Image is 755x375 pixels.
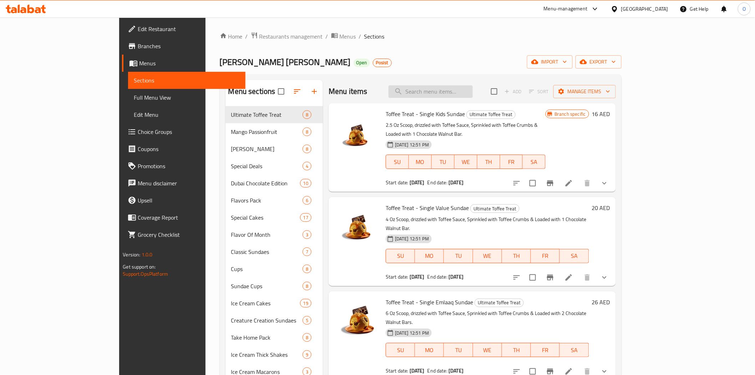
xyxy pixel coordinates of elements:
span: Select section [487,84,502,99]
span: O [743,5,746,13]
div: Cups8 [226,260,323,277]
div: Special Deals [231,162,303,170]
div: Flavor Of Month3 [226,226,323,243]
span: Ice Cream Thick Shakes [231,350,303,359]
span: Full Menu View [134,93,239,102]
div: Dubai Chocolate Edition10 [226,175,323,192]
div: Menu-management [544,5,588,13]
span: 10 [300,180,311,187]
a: Upsell [122,192,245,209]
span: Ultimate Toffee Treat [467,110,515,119]
a: Menu disclaimer [122,175,245,192]
span: Branch specific [552,111,588,117]
span: Posist [373,60,391,66]
span: SA [526,157,543,167]
button: FR [531,249,560,263]
span: Sections [134,76,239,85]
button: FR [531,343,560,357]
div: Classic Sundaes7 [226,243,323,260]
span: TU [447,345,470,355]
button: sort-choices [508,269,525,286]
div: Ice Cream Cakes19 [226,295,323,312]
button: Branch-specific-item [542,269,559,286]
button: export [576,55,622,69]
span: TU [447,251,470,261]
span: Coverage Report [138,213,239,222]
li: / [326,32,328,41]
span: SU [389,157,406,167]
button: SA [560,343,589,357]
div: items [300,179,311,187]
p: 2.5 Oz Scoop, drizzled with Toffee Sauce, Sprinkled with Toffee Crumbs & Loaded with 1 Chocolate ... [386,121,546,139]
span: Start date: [386,178,409,187]
button: MO [415,249,444,263]
span: Toffee Treat - Single Kids Sundae [386,109,465,119]
a: Support.OpsPlatform [123,269,168,279]
span: import [533,57,567,66]
button: delete [579,175,596,192]
h2: Menu items [329,86,368,97]
button: SA [560,249,589,263]
span: 8 [303,146,311,152]
span: Toffee Treat - Single Emlaaq Sundae [386,297,473,307]
span: 8 [303,129,311,135]
span: TU [435,157,452,167]
span: FR [503,157,520,167]
span: Select section first [525,86,553,97]
div: Sundae Cups [231,282,303,290]
span: MO [412,157,429,167]
a: Sections [128,72,245,89]
a: Restaurants management [251,32,323,41]
span: Edit Menu [134,110,239,119]
div: Flavors Pack6 [226,192,323,209]
h6: 16 AED [592,109,610,119]
span: Restaurants management [259,32,323,41]
span: 7 [303,249,311,255]
b: [DATE] [410,178,425,187]
a: Full Menu View [128,89,245,106]
span: Menus [340,32,356,41]
div: Special Cakes17 [226,209,323,226]
li: / [359,32,361,41]
span: 17 [300,214,311,221]
div: Ice Cream Thick Shakes9 [226,346,323,363]
a: Menus [122,55,245,72]
div: Take Home Pack8 [226,329,323,346]
div: items [303,110,311,119]
span: 3 [303,231,311,238]
div: Mango Passionfruit8 [226,123,323,140]
div: items [303,247,311,256]
span: 5 [303,317,311,324]
button: SA [523,155,546,169]
span: Version: [123,250,140,259]
span: Select to update [525,176,540,191]
span: Toffee Treat - Single Value Sundae [386,202,469,213]
div: Special Deals4 [226,157,323,175]
span: SU [389,345,412,355]
b: [DATE] [449,178,463,187]
a: Promotions [122,157,245,175]
span: Branches [138,42,239,50]
div: Ultimate Toffee Treat8 [226,106,323,123]
button: TU [444,249,473,263]
span: Select to update [525,270,540,285]
a: Menus [331,32,356,41]
img: Toffee Treat - Single Kids Sundae [334,109,380,155]
a: Edit Restaurant [122,20,245,37]
span: Mango Passionfruit [231,127,303,136]
span: Add item [502,86,525,97]
span: SA [563,251,586,261]
div: Take Home Pack [231,333,303,342]
span: 8 [303,266,311,272]
span: Sort sections [289,83,306,100]
span: 4 [303,163,311,170]
span: FR [534,345,557,355]
span: export [581,57,616,66]
div: items [300,299,311,307]
button: SU [386,155,409,169]
span: Menus [139,59,239,67]
span: Special Cakes [231,213,300,222]
p: 4 Oz Scoop, drizzled with Toffee Sauce, Sprinkled with Toffee Crumbs & Loaded with 1 Chocolate Wa... [386,215,589,233]
button: delete [579,269,596,286]
span: Ice Cream Cakes [231,299,300,307]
